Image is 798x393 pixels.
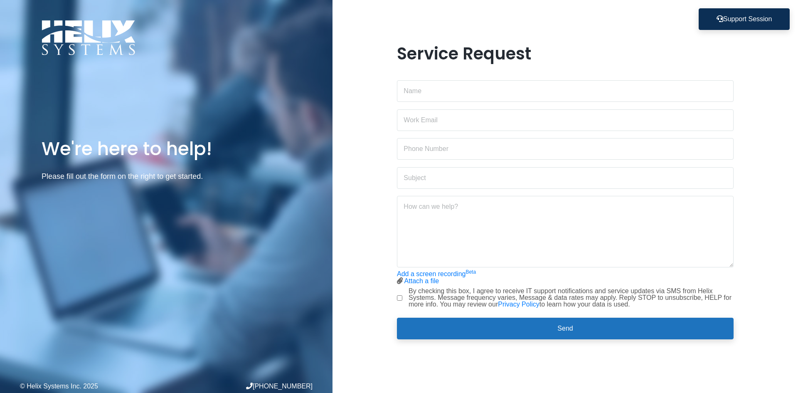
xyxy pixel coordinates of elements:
[42,137,291,161] h1: We're here to help!
[397,167,734,189] input: Subject
[409,288,734,308] label: By checking this box, I agree to receive IT support notifications and service updates via SMS fro...
[42,171,291,183] p: Please fill out the form on the right to get started.
[404,277,439,284] a: Attach a file
[465,269,476,275] sup: Beta
[397,44,734,64] h1: Service Request
[397,270,476,277] a: Add a screen recordingBeta
[20,383,166,390] div: © Helix Systems Inc. 2025
[397,138,734,160] input: Phone Number
[166,383,313,390] div: [PHONE_NUMBER]
[397,109,734,131] input: Work Email
[498,301,539,308] a: Privacy Policy
[397,318,734,339] button: Send
[42,20,135,55] img: Logo
[397,80,734,102] input: Name
[699,8,790,30] button: Support Session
